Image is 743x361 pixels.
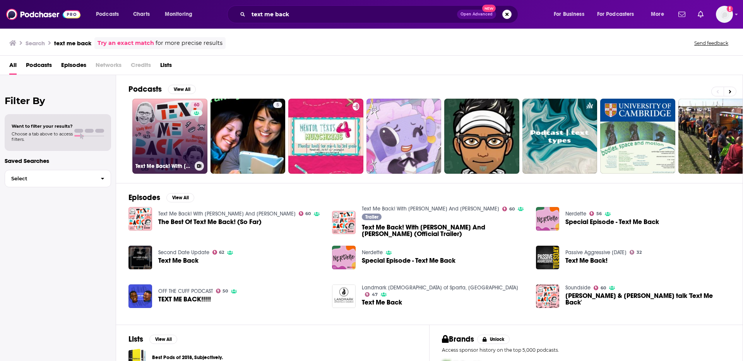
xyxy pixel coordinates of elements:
[132,99,207,174] a: 60Text Me Back! With [PERSON_NAME] And [PERSON_NAME]
[158,219,262,225] a: The Best Of Text Me Back! (So Far)
[26,59,52,75] a: Podcasts
[128,84,196,94] a: PodcastsView All
[630,250,642,255] a: 32
[536,284,560,308] a: Lindy West & Meagan Hatcher-Mays talk 'Text Me Back'
[442,347,730,353] p: Access sponsor history on the top 5,000 podcasts.
[128,8,154,21] a: Charts
[365,215,378,219] span: Trailer
[565,257,608,264] a: Text Me Back!
[716,6,733,23] img: User Profile
[12,123,73,129] span: Want to filter your results?
[442,334,474,344] h2: Brands
[565,210,586,217] a: Nerdette
[6,7,80,22] img: Podchaser - Follow, Share and Rate Podcasts
[128,246,152,269] img: Text Me Back
[160,59,172,75] a: Lists
[601,286,606,290] span: 60
[12,131,73,142] span: Choose a tab above to access filters.
[223,289,228,293] span: 50
[168,85,196,94] button: View All
[548,8,594,21] button: open menu
[596,212,602,216] span: 56
[96,59,122,75] span: Networks
[158,296,211,303] span: TEXT ME BACK!!!!!
[194,101,199,109] span: 60
[362,257,455,264] a: Special Episode - Text Me Back
[135,163,192,169] h3: Text Me Back! With [PERSON_NAME] And [PERSON_NAME]
[716,6,733,23] span: Logged in as heidiv
[477,335,510,344] button: Unlock
[26,39,45,47] h3: Search
[362,299,402,306] a: Text Me Back
[128,284,152,308] img: TEXT ME BACK!!!!!
[276,101,279,109] span: 5
[332,246,356,269] img: Special Episode - Text Me Back
[156,39,223,48] span: for more precise results
[61,59,86,75] a: Episodes
[554,9,584,20] span: For Business
[273,102,282,108] a: 5
[461,12,493,16] span: Open Advanced
[158,288,213,294] a: OFF THE CUFF PODCAST
[158,257,199,264] a: Text Me Back
[565,293,730,306] a: Lindy West & Meagan Hatcher-Mays talk 'Text Me Back'
[645,8,674,21] button: open menu
[362,284,518,291] a: Landmark Apostolic Church of Sparta, IL
[131,59,151,75] span: Credits
[536,246,560,269] img: Text Me Back!
[149,335,177,344] button: View All
[219,251,224,254] span: 62
[565,249,627,256] a: Passive Aggressive Tuesday
[727,6,733,12] svg: Add a profile image
[5,95,111,106] h2: Filter By
[54,39,91,47] h3: text me back
[565,284,591,291] a: Soundside
[362,224,527,237] span: Text Me Back! With [PERSON_NAME] And [PERSON_NAME] (Official Trailer)
[5,176,94,181] span: Select
[299,211,311,216] a: 60
[651,9,664,20] span: More
[128,193,194,202] a: EpisodesView All
[216,289,228,293] a: 50
[305,212,311,216] span: 60
[365,292,378,297] a: 47
[191,102,202,108] a: 60
[509,207,515,211] span: 60
[482,5,496,12] span: New
[362,224,527,237] a: Text Me Back! With Lindy West And Meagan Hatcher-Mays (Official Trailer)
[592,8,645,21] button: open menu
[96,9,119,20] span: Podcasts
[158,249,209,256] a: Second Date Update
[165,9,192,20] span: Monitoring
[565,293,730,306] span: [PERSON_NAME] & [PERSON_NAME] talk 'Text Me Back'
[91,8,129,21] button: open menu
[212,250,224,255] a: 62
[716,6,733,23] button: Show profile menu
[235,5,526,23] div: Search podcasts, credits, & more...
[159,8,202,21] button: open menu
[128,334,177,344] a: ListsView All
[536,207,560,231] img: Special Episode - Text Me Back
[9,59,17,75] a: All
[637,251,642,254] span: 32
[457,10,496,19] button: Open AdvancedNew
[502,207,515,211] a: 60
[589,211,602,216] a: 56
[128,207,152,231] img: The Best Of Text Me Back! (So Far)
[332,284,356,308] img: Text Me Back
[565,219,659,225] a: Special Episode - Text Me Back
